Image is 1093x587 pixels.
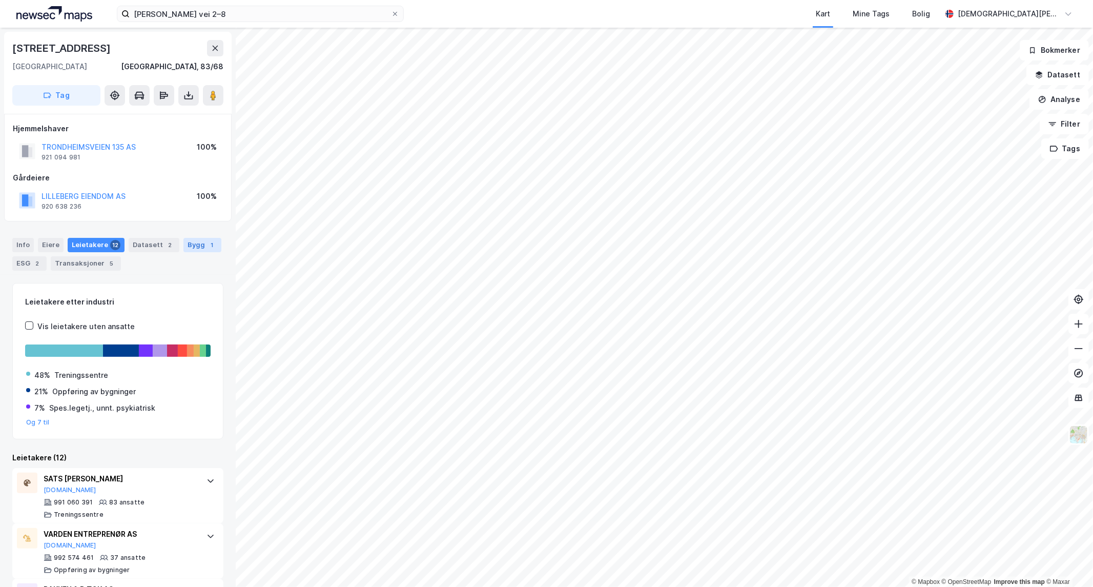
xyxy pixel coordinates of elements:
div: Hjemmelshaver [13,123,223,135]
div: 37 ansatte [110,554,146,562]
img: Z [1069,425,1088,444]
div: SATS [PERSON_NAME] [44,473,196,485]
div: 991 060 391 [54,498,93,507]
div: 921 094 981 [42,153,80,161]
div: Kontrollprogram for chat [1042,538,1093,587]
button: Og 7 til [26,418,50,427]
div: 21% [34,386,48,398]
div: Treningssentre [54,369,108,381]
div: 992 574 461 [54,554,94,562]
div: Treningssentre [54,511,104,519]
input: Søk på adresse, matrikkel, gårdeiere, leietakere eller personer [130,6,391,22]
div: 83 ansatte [109,498,145,507]
div: 2 [32,258,43,269]
div: Mine Tags [853,8,890,20]
div: Leietakere (12) [12,452,223,464]
div: Oppføring av bygninger [52,386,136,398]
div: ESG [12,256,47,271]
iframe: Chat Widget [1042,538,1093,587]
div: 5 [107,258,117,269]
img: logo.a4113a55bc3d86da70a041830d287a7e.svg [16,6,92,22]
div: Vis leietakere uten ansatte [37,320,135,333]
div: 48% [34,369,50,381]
button: Bokmerker [1020,40,1089,60]
div: 12 [110,240,120,250]
div: VARDEN ENTREPRENØR AS [44,528,196,540]
div: [DEMOGRAPHIC_DATA][PERSON_NAME] [958,8,1060,20]
div: 2 [165,240,175,250]
button: Tag [12,85,100,106]
div: Bolig [912,8,930,20]
button: [DOMAIN_NAME] [44,486,96,494]
div: 1 [207,240,217,250]
div: Bygg [183,238,221,252]
div: 920 638 236 [42,203,81,211]
div: 100% [197,190,217,203]
button: Datasett [1026,65,1089,85]
div: Oppføring av bygninger [54,566,130,574]
div: [GEOGRAPHIC_DATA], 83/68 [121,60,223,73]
button: Filter [1040,114,1089,134]
div: Spes.legetj., unnt. psykiatrisk [49,402,155,414]
div: Eiere [38,238,64,252]
button: Tags [1041,138,1089,159]
div: Gårdeiere [13,172,223,184]
a: Improve this map [994,578,1045,585]
div: Leietakere [68,238,125,252]
div: 100% [197,141,217,153]
button: [DOMAIN_NAME] [44,541,96,550]
div: [STREET_ADDRESS] [12,40,113,56]
div: Leietakere etter industri [25,296,211,308]
div: Info [12,238,34,252]
a: OpenStreetMap [942,578,992,585]
div: 7% [34,402,45,414]
div: Datasett [129,238,179,252]
div: Kart [816,8,830,20]
button: Analyse [1029,89,1089,110]
div: Transaksjoner [51,256,121,271]
div: [GEOGRAPHIC_DATA] [12,60,87,73]
a: Mapbox [912,578,940,585]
